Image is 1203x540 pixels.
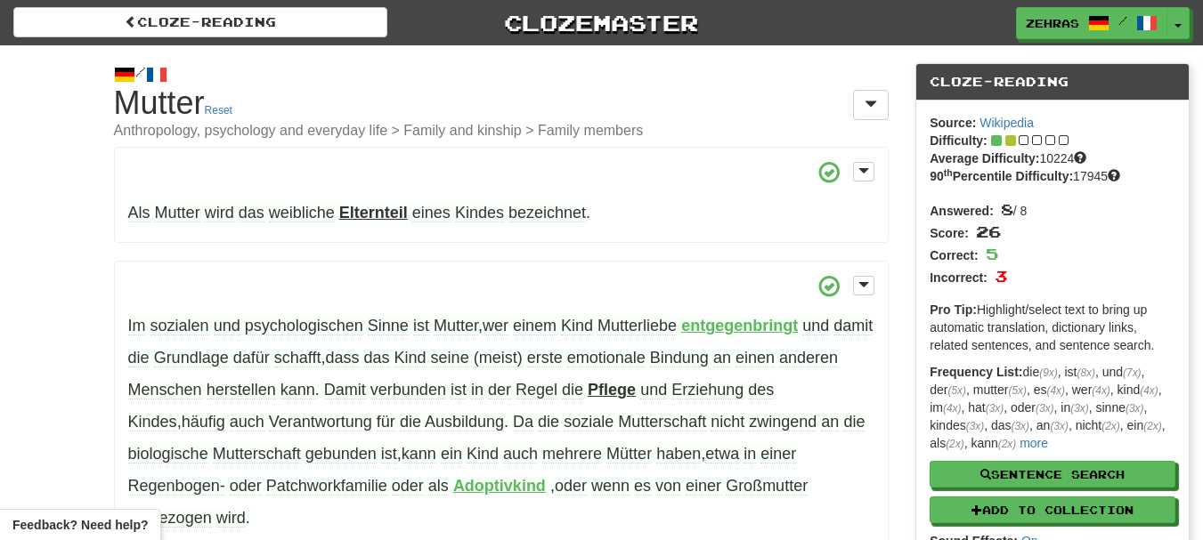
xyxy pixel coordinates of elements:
[453,477,546,495] strong: Adoptivkind
[216,509,246,528] span: wird
[513,413,533,431] span: Da
[656,445,701,463] span: haben
[947,384,965,397] em: (5x)
[930,270,988,285] strong: Incorrect:
[527,349,563,367] span: erste
[114,85,890,139] h1: Mutter
[686,477,721,496] span: einer
[930,226,969,240] strong: Score:
[640,381,667,399] span: und
[930,301,1175,354] p: Highlight/select text to bring up automatic translation, dictionary links, related sentences, and...
[325,349,359,367] span: dass
[650,349,709,367] span: Bindung
[542,445,602,463] span: mehrere
[986,244,998,263] span: 5
[713,349,731,367] span: an
[681,317,798,334] strong: entgegenbringt
[634,477,651,496] span: es
[995,266,1007,286] span: 3
[1039,367,1057,379] em: (9x)
[245,317,363,335] span: psychologischen
[128,413,866,496] span: , ,
[930,363,1175,452] p: die , ist , und , der , mutter , es , wer , kind , im , hat , oder , in , sinne , kindes , das , ...
[425,413,504,431] span: Ausbildung
[711,413,744,431] span: nicht
[128,477,225,496] span: Regenbogen-
[205,104,232,117] a: Reset
[744,445,756,463] span: in
[128,509,212,528] span: aufgezogen
[280,381,315,399] span: kann
[412,204,590,222] span: .
[760,445,796,463] span: einer
[1077,367,1094,379] em: (8x)
[381,445,397,463] span: ist
[474,349,523,367] span: (meist)
[1143,420,1161,432] em: (2x)
[451,381,467,399] span: ist
[655,477,681,496] span: von
[154,349,229,367] span: Grundlage
[930,149,1175,167] div: 10224
[1026,15,1079,31] span: zehras
[930,167,1175,185] div: 17945
[779,349,838,367] span: anderen
[1050,420,1068,432] em: (3x)
[588,381,636,399] strong: Pflege
[591,477,630,496] span: wenn
[155,204,200,222] span: Mutter
[946,438,963,450] em: (2x)
[1016,7,1167,39] a: zehras /
[305,445,377,463] span: gebunden
[1008,384,1026,397] em: (5x)
[414,7,788,38] a: Clozemaster
[370,381,446,399] span: verbunden
[976,222,1001,241] span: 26
[1140,384,1158,397] em: (4x)
[561,317,593,335] span: Kind
[13,7,387,37] a: Cloze-Reading
[441,445,462,463] span: ein
[114,63,890,85] div: /
[508,204,586,222] span: bezeichnet
[705,445,739,463] span: etwa
[128,445,208,463] span: biologische
[749,413,817,431] span: zwingend
[833,317,873,335] span: damit
[128,317,682,335] span: ,
[567,349,646,367] span: emotionale
[455,204,504,222] span: Kindes
[269,413,372,431] span: Verantwortung
[128,381,202,399] span: Menschen
[930,204,994,218] strong: Answered:
[930,116,976,130] strong: Source:
[930,151,1039,165] strong: Average Difficulty:
[128,413,177,431] span: Kindes
[150,317,209,335] span: sozialen
[930,496,1175,523] button: Add to Collection
[562,381,583,399] span: die
[1123,367,1141,379] em: (7x)
[266,477,387,496] span: Patchworkfamilie
[269,204,335,222] span: weibliche
[339,204,408,222] strong: Elternteil
[513,317,557,335] span: einem
[205,204,234,222] span: wird
[986,402,1004,415] em: (3x)
[128,317,146,335] span: Im
[412,204,451,222] span: eines
[431,349,469,367] span: seine
[979,116,1034,130] a: Wikipedia
[930,365,1022,379] strong: Frequency List:
[364,349,390,367] span: das
[128,204,150,222] span: Als
[930,248,978,262] strong: Correct:
[930,198,1175,221] div: / 8
[434,317,478,335] span: Mutter
[239,204,264,222] span: das
[128,317,874,399] span: , .
[12,516,148,534] span: Open feedback widget
[483,317,508,335] span: wer
[802,317,829,335] span: und
[1046,384,1064,397] em: (4x)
